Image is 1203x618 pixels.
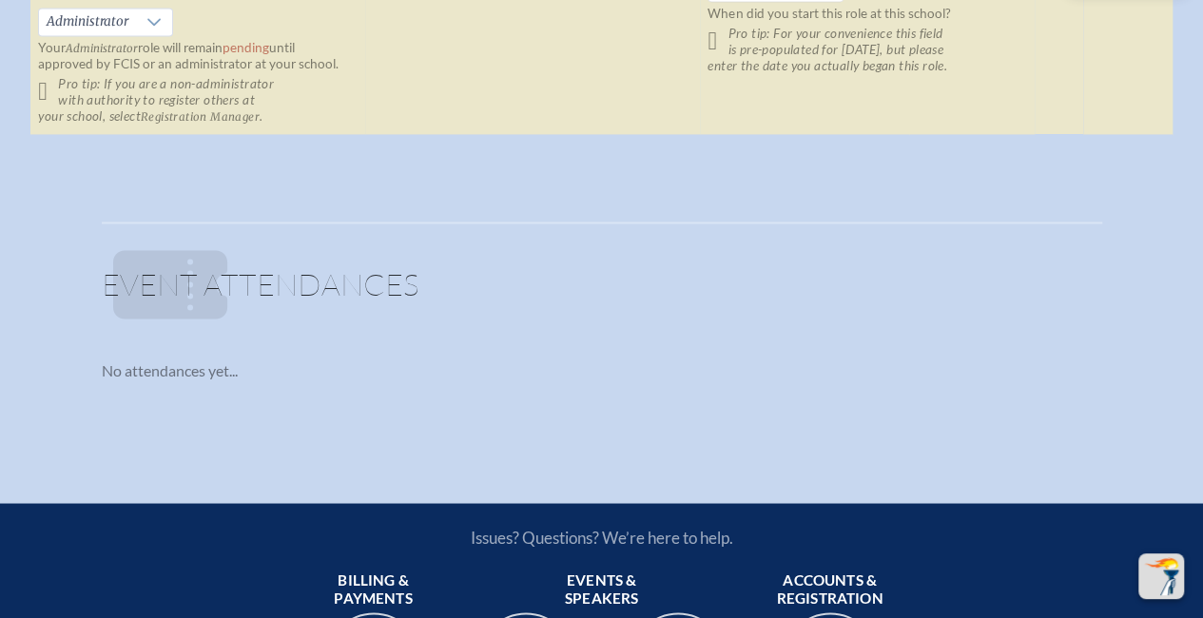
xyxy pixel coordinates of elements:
span: Billing & payments [305,570,442,608]
p: No attendances yet... [102,360,1102,379]
span: pending [223,40,269,55]
p: Pro tip: For your convenience this field is pre-populated for [DATE], but please enter the date y... [708,26,1027,74]
p: Your role will remain until approved by FCIS or an administrator at your school. [38,40,358,72]
p: When did you start this role at this school? [708,6,1027,22]
span: Administrator [39,9,136,35]
h1: Event Attendances [102,269,1102,315]
span: Events & speakers [534,570,670,608]
span: Accounts & registration [762,570,899,608]
p: Issues? Questions? We’re here to help. [267,527,937,547]
span: Registration Manager [141,110,260,124]
p: Pro tip: If you are a non-administrator with authority to register others at your school, select . [38,76,358,125]
img: To the top [1142,557,1180,595]
button: Scroll Top [1138,553,1184,599]
span: Administrator [66,42,138,55]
